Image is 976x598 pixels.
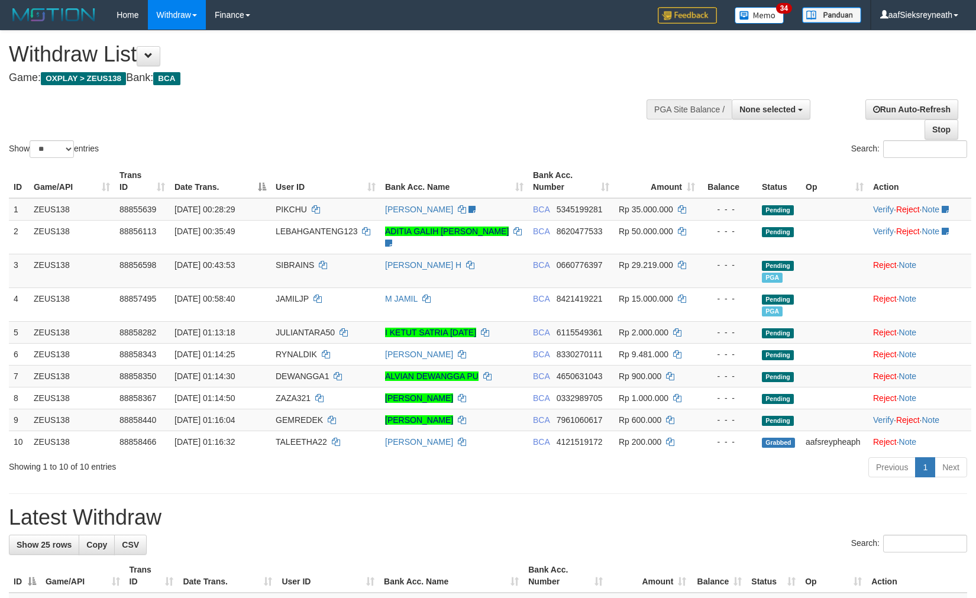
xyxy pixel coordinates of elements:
[29,409,115,431] td: ZEUS138
[557,437,603,447] span: Copy 4121519172 to clipboard
[29,343,115,365] td: ZEUS138
[762,273,783,283] span: Marked by aaftanly
[9,456,398,473] div: Showing 1 to 10 of 10 entries
[868,198,971,221] td: · ·
[119,393,156,403] span: 88858367
[865,99,958,119] a: Run Auto-Refresh
[557,328,603,337] span: Copy 6115549361 to clipboard
[851,535,967,552] label: Search:
[29,387,115,409] td: ZEUS138
[557,415,603,425] span: Copy 7961060617 to clipboard
[873,415,894,425] a: Verify
[868,387,971,409] td: ·
[925,119,958,140] a: Stop
[704,203,752,215] div: - - -
[899,260,917,270] a: Note
[868,287,971,321] td: ·
[30,140,74,158] select: Showentries
[276,371,329,381] span: DEWANGGA1
[9,140,99,158] label: Show entries
[757,164,801,198] th: Status
[873,328,897,337] a: Reject
[41,559,125,593] th: Game/API: activate to sort column ascending
[704,414,752,426] div: - - -
[762,261,794,271] span: Pending
[762,372,794,382] span: Pending
[762,227,794,237] span: Pending
[896,227,920,236] a: Reject
[119,437,156,447] span: 88858466
[868,457,916,477] a: Previous
[935,457,967,477] a: Next
[619,227,673,236] span: Rp 50.000.000
[619,437,661,447] span: Rp 200.000
[9,409,29,431] td: 9
[385,227,509,236] a: ADITIA GALIH [PERSON_NAME]
[29,254,115,287] td: ZEUS138
[762,416,794,426] span: Pending
[557,260,603,270] span: Copy 0660776397 to clipboard
[868,365,971,387] td: ·
[9,43,639,66] h1: Withdraw List
[873,350,897,359] a: Reject
[762,350,794,360] span: Pending
[9,535,79,555] a: Show 25 rows
[9,220,29,254] td: 2
[873,294,897,303] a: Reject
[17,540,72,549] span: Show 25 rows
[277,559,379,593] th: User ID: activate to sort column ascending
[9,72,639,84] h4: Game: Bank:
[762,438,795,448] span: Grabbed
[174,415,235,425] span: [DATE] 01:16:04
[9,343,29,365] td: 6
[119,260,156,270] span: 88856598
[873,393,897,403] a: Reject
[896,415,920,425] a: Reject
[276,437,327,447] span: TALEETHA22
[619,371,661,381] span: Rp 900.000
[174,260,235,270] span: [DATE] 00:43:53
[9,287,29,321] td: 4
[9,365,29,387] td: 7
[119,371,156,381] span: 88858350
[557,350,603,359] span: Copy 8330270111 to clipboard
[658,7,717,24] img: Feedback.jpg
[276,260,314,270] span: SIBRAINS
[704,293,752,305] div: - - -
[801,164,868,198] th: Op: activate to sort column ascending
[9,254,29,287] td: 3
[119,227,156,236] span: 88856113
[385,260,461,270] a: [PERSON_NAME] H
[86,540,107,549] span: Copy
[385,328,476,337] a: I KETUT SATRIA [DATE]
[868,164,971,198] th: Action
[119,350,156,359] span: 88858343
[619,350,668,359] span: Rp 9.481.000
[114,535,147,555] a: CSV
[762,306,783,316] span: Marked by aaftanly
[868,321,971,343] td: ·
[867,559,967,593] th: Action
[533,393,550,403] span: BCA
[922,415,939,425] a: Note
[29,198,115,221] td: ZEUS138
[868,220,971,254] td: · ·
[762,328,794,338] span: Pending
[762,205,794,215] span: Pending
[732,99,810,119] button: None selected
[533,205,550,214] span: BCA
[119,415,156,425] span: 88858440
[9,164,29,198] th: ID
[385,294,418,303] a: M JAMIL
[9,6,99,24] img: MOTION_logo.png
[619,205,673,214] span: Rp 35.000.000
[762,394,794,404] span: Pending
[883,140,967,158] input: Search:
[922,227,939,236] a: Note
[385,415,453,425] a: [PERSON_NAME]
[9,431,29,452] td: 10
[619,294,673,303] span: Rp 15.000.000
[276,205,307,214] span: PIKCHU
[174,393,235,403] span: [DATE] 01:14:50
[29,164,115,198] th: Game/API: activate to sort column ascending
